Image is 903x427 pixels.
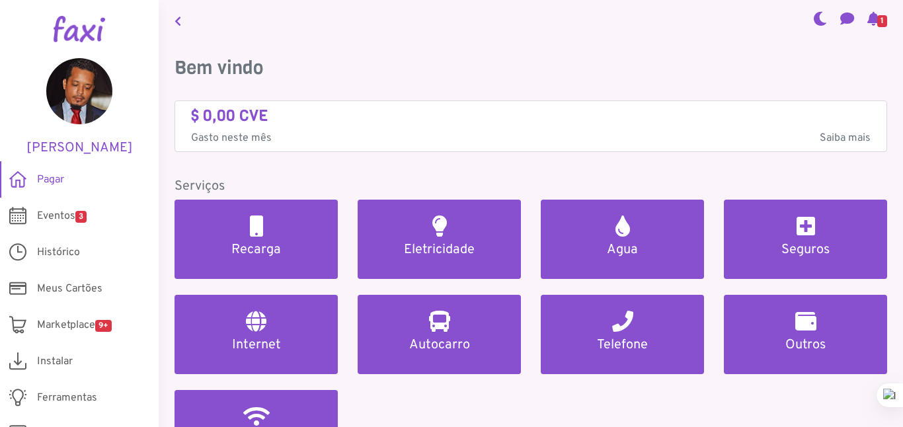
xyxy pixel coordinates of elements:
[20,140,139,156] h5: [PERSON_NAME]
[877,15,887,27] span: 1
[190,337,322,353] h5: Internet
[175,295,338,374] a: Internet
[191,106,871,126] h4: $ 0,00 CVE
[191,130,871,146] p: Gasto neste mês
[20,58,139,156] a: [PERSON_NAME]
[724,295,887,374] a: Outros
[37,390,97,406] span: Ferramentas
[37,172,64,188] span: Pagar
[37,317,112,333] span: Marketplace
[373,242,505,258] h5: Eletricidade
[724,200,887,279] a: Seguros
[191,106,871,147] a: $ 0,00 CVE Gasto neste mêsSaiba mais
[75,211,87,223] span: 3
[37,208,87,224] span: Eventos
[557,337,688,353] h5: Telefone
[37,245,80,260] span: Histórico
[190,242,322,258] h5: Recarga
[358,200,521,279] a: Eletricidade
[358,295,521,374] a: Autocarro
[557,242,688,258] h5: Agua
[175,178,887,194] h5: Serviços
[37,281,102,297] span: Meus Cartões
[175,200,338,279] a: Recarga
[95,320,112,332] span: 9+
[373,337,505,353] h5: Autocarro
[541,295,704,374] a: Telefone
[175,57,887,79] h3: Bem vindo
[740,337,871,353] h5: Outros
[820,130,871,146] span: Saiba mais
[541,200,704,279] a: Agua
[37,354,73,369] span: Instalar
[740,242,871,258] h5: Seguros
